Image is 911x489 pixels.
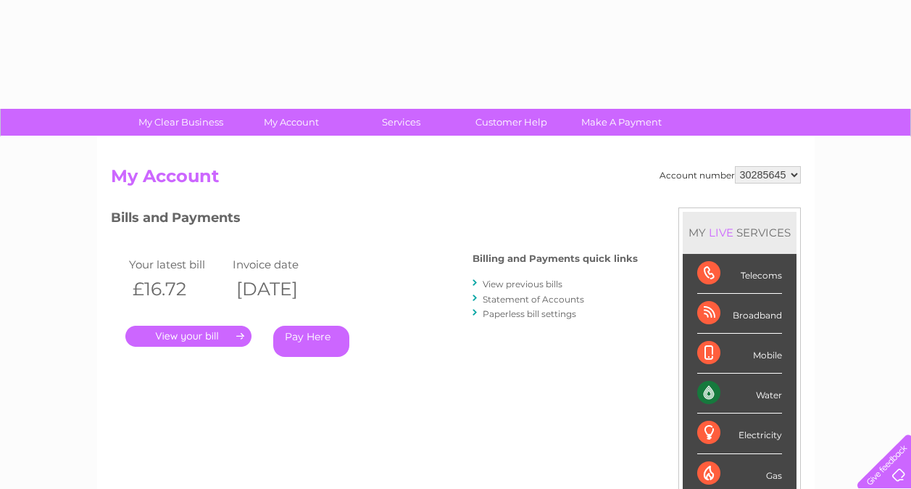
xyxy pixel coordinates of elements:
[683,212,796,253] div: MY SERVICES
[111,207,638,233] h3: Bills and Payments
[706,226,736,239] div: LIVE
[473,253,638,264] h4: Billing and Payments quick links
[452,109,571,136] a: Customer Help
[483,294,584,305] a: Statement of Accounts
[562,109,681,136] a: Make A Payment
[697,334,782,374] div: Mobile
[341,109,461,136] a: Services
[697,294,782,334] div: Broadband
[697,374,782,414] div: Water
[697,254,782,294] div: Telecoms
[125,326,251,347] a: .
[229,274,333,304] th: [DATE]
[111,166,801,194] h2: My Account
[273,326,349,357] a: Pay Here
[125,274,230,304] th: £16.72
[697,414,782,453] div: Electricity
[125,255,230,274] td: Your latest bill
[231,109,351,136] a: My Account
[229,255,333,274] td: Invoice date
[483,279,562,289] a: View previous bills
[660,166,801,184] div: Account number
[121,109,241,136] a: My Clear Business
[483,308,576,319] a: Paperless bill settings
